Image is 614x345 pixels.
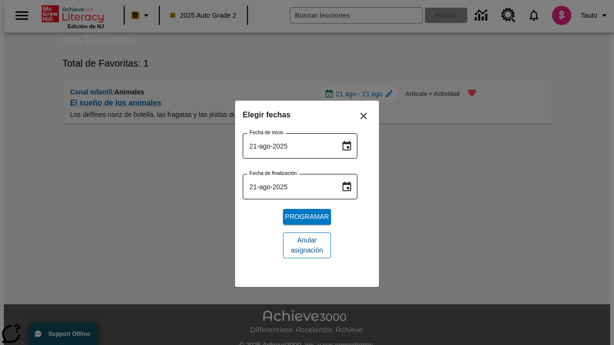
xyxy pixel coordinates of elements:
[337,137,356,156] button: Choose date, selected date is 21 ago 2025
[243,108,371,266] div: Choose date
[249,129,283,136] label: Fecha de inicio
[352,104,375,127] button: Cerrar
[337,177,356,196] button: Choose date, selected date is 21 ago 2025
[283,209,331,225] button: Programar
[249,170,297,177] label: Fecha de finalización
[243,108,371,122] h6: Elegir fechas
[291,235,323,255] span: Anular asignación
[243,174,333,199] input: DD-MMMM-YYYY
[243,133,333,159] input: DD-MMMM-YYYY
[285,212,329,222] span: Programar
[283,232,331,258] button: Anular asignación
